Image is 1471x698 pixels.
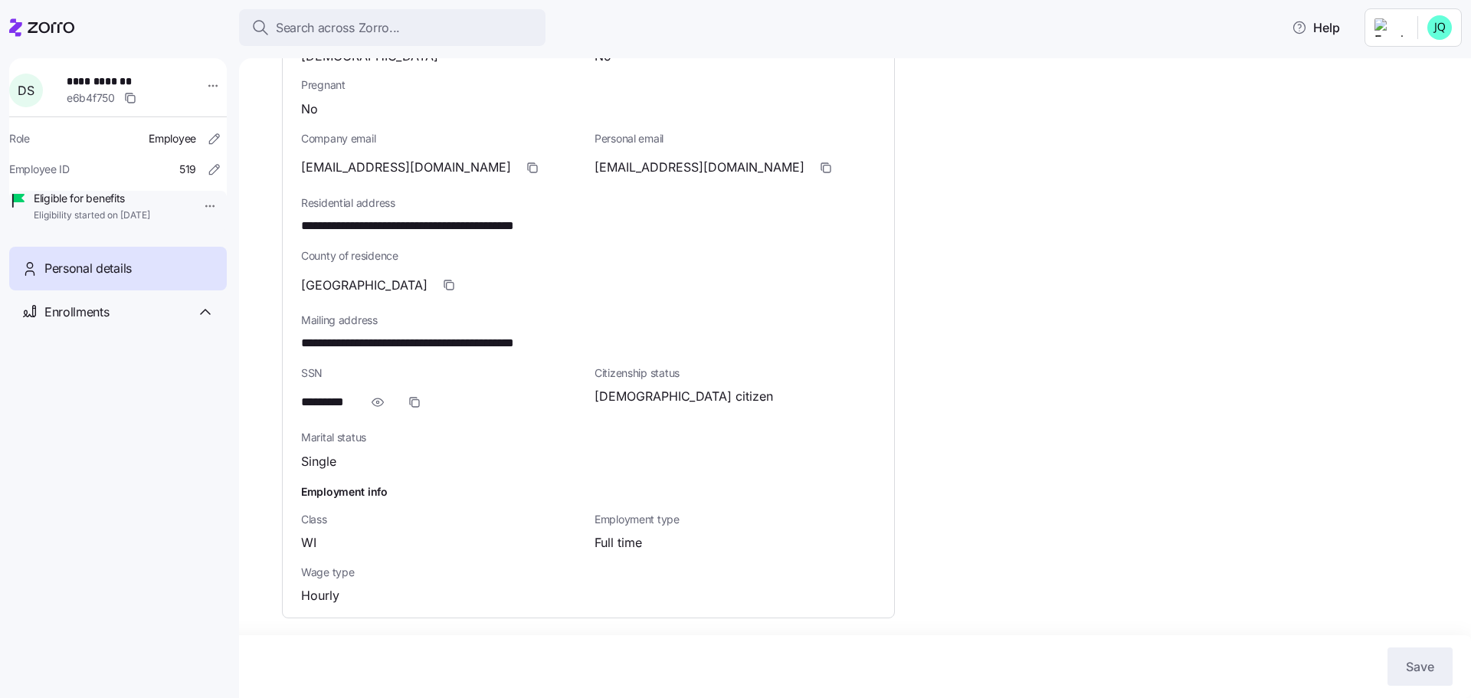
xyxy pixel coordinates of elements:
img: 4b8e4801d554be10763704beea63fd77 [1427,15,1452,40]
span: Enrollments [44,303,109,322]
button: Save [1387,647,1453,686]
span: [EMAIL_ADDRESS][DOMAIN_NAME] [301,158,511,177]
span: Residential address [301,195,876,211]
span: SSN [301,365,582,381]
span: [GEOGRAPHIC_DATA] [301,276,428,295]
span: Citizenship status [595,365,876,381]
span: Eligibility started on [DATE] [34,209,150,222]
span: Personal details [44,259,132,278]
span: Wage type [301,565,582,580]
span: Employment type [595,512,876,527]
span: Search across Zorro... [276,18,400,38]
img: Employer logo [1374,18,1405,37]
span: WI [301,533,316,552]
span: Employee ID [9,162,70,177]
span: County of residence [301,248,876,264]
span: Company email [301,131,582,146]
span: Mailing address [301,313,876,328]
span: Pregnant [301,77,876,93]
span: e6b4f750 [67,90,115,106]
button: Search across Zorro... [239,9,545,46]
span: Role [9,131,30,146]
button: Help [1279,12,1352,43]
span: Class [301,512,582,527]
span: Personal email [595,131,876,146]
span: Marital status [301,430,582,445]
span: 519 [179,162,196,177]
span: [EMAIL_ADDRESS][DOMAIN_NAME] [595,158,804,177]
span: [DEMOGRAPHIC_DATA] citizen [595,387,773,406]
span: Save [1406,657,1434,676]
span: Full time [595,533,642,552]
span: No [301,100,318,119]
span: Employee [149,131,196,146]
h1: Employment info [301,483,876,500]
span: Eligible for benefits [34,191,150,206]
span: D S [18,84,34,97]
span: Hourly [301,586,339,605]
span: Help [1292,18,1340,37]
span: Single [301,452,336,471]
